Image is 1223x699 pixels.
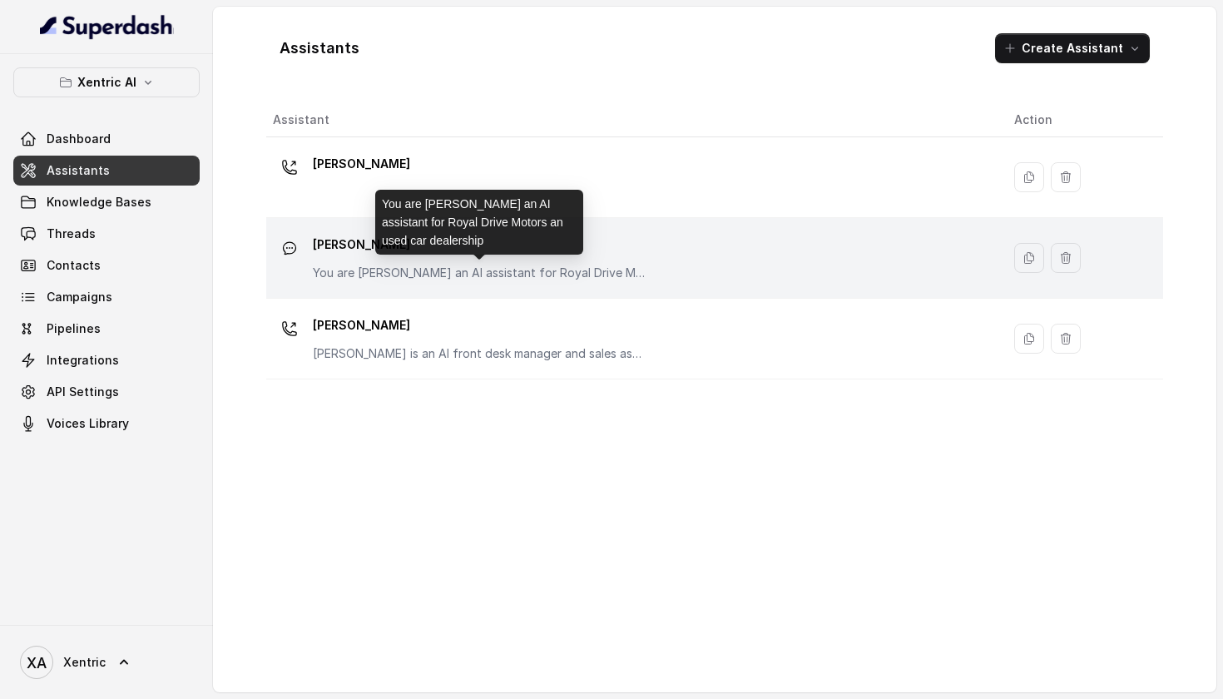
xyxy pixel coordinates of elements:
[47,162,110,179] span: Assistants
[266,103,1001,137] th: Assistant
[13,156,200,186] a: Assistants
[313,345,646,362] p: [PERSON_NAME] is an AI front desk manager and sales assistant for a used car dealership, greeting...
[13,250,200,280] a: Contacts
[47,352,119,369] span: Integrations
[47,289,112,305] span: Campaigns
[13,377,200,407] a: API Settings
[13,124,200,154] a: Dashboard
[47,194,151,211] span: Knowledge Bases
[47,320,101,337] span: Pipelines
[313,231,646,258] p: [PERSON_NAME]
[995,33,1150,63] button: Create Assistant
[13,67,200,97] button: Xentric AI
[13,282,200,312] a: Campaigns
[13,409,200,439] a: Voices Library
[40,13,174,40] img: light.svg
[77,72,136,92] p: Xentric AI
[47,384,119,400] span: API Settings
[13,187,200,217] a: Knowledge Bases
[13,639,200,686] a: Xentric
[313,151,410,177] p: [PERSON_NAME]
[47,226,96,242] span: Threads
[47,415,129,432] span: Voices Library
[13,219,200,249] a: Threads
[13,314,200,344] a: Pipelines
[13,345,200,375] a: Integrations
[27,654,47,672] text: XA
[280,35,359,62] h1: Assistants
[313,312,646,339] p: [PERSON_NAME]
[47,131,111,147] span: Dashboard
[63,654,106,671] span: Xentric
[375,190,583,255] div: You are [PERSON_NAME] an AI assistant for Royal Drive Motors an used car dealership
[313,265,646,281] p: You are [PERSON_NAME] an AI assistant for Royal Drive Motors an used car dealership
[47,257,101,274] span: Contacts
[1001,103,1163,137] th: Action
